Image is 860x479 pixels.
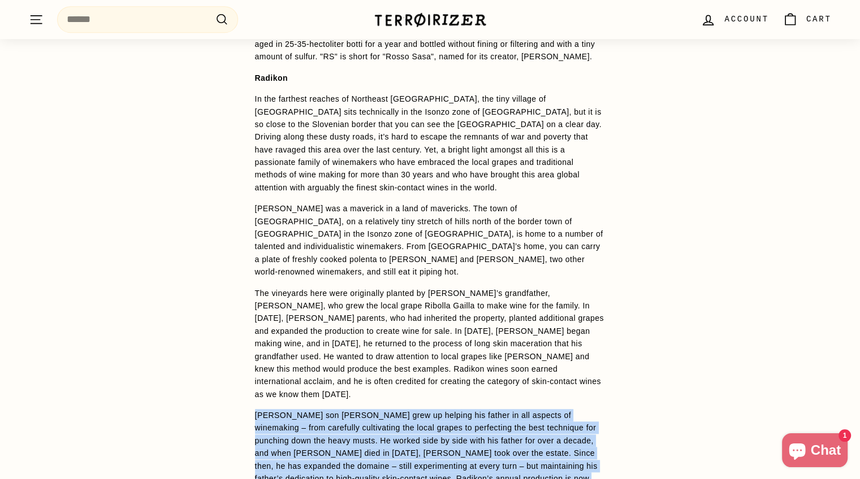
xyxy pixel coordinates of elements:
[255,93,606,194] p: In the farthest reaches of Northeast [GEOGRAPHIC_DATA], the tiny village of [GEOGRAPHIC_DATA] sit...
[255,73,288,82] strong: Radikon
[255,287,606,401] p: The vineyards here were originally planted by [PERSON_NAME]’s grandfather, [PERSON_NAME], who gre...
[255,204,603,276] span: [PERSON_NAME] was a maverick in a land of mavericks. The town of [GEOGRAPHIC_DATA], on a relative...
[776,3,839,36] a: Cart
[724,13,768,25] span: Account
[779,433,851,470] inbox-online-store-chat: Shopify online store chat
[694,3,775,36] a: Account
[806,13,832,25] span: Cart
